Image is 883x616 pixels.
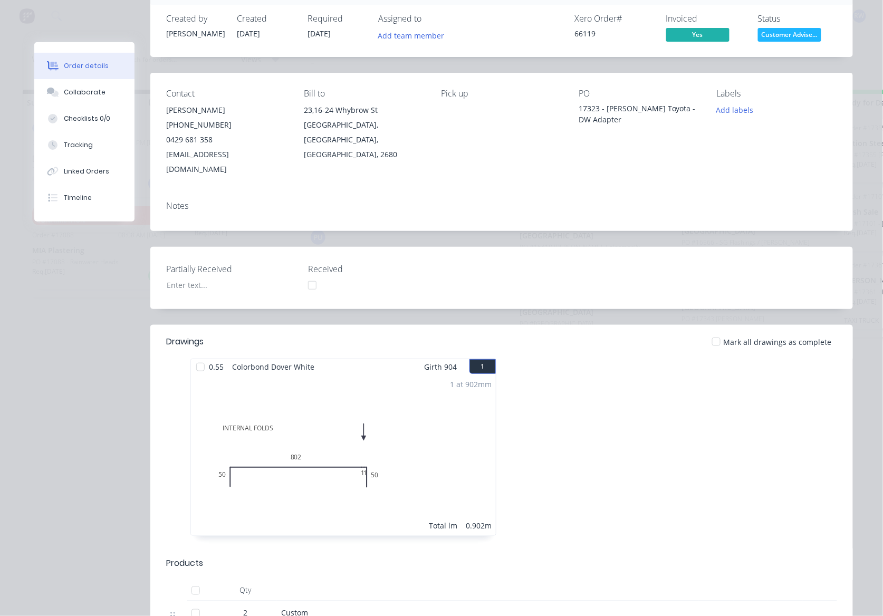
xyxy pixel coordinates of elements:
[724,336,832,348] span: Mark all drawings as complete
[34,105,135,132] button: Checklists 0/0
[574,14,654,24] div: Xero Order #
[424,359,457,374] span: Girth 904
[308,14,366,24] div: Required
[758,14,837,24] div: Status
[308,263,440,275] label: Received
[166,14,224,24] div: Created by
[237,28,260,38] span: [DATE]
[579,103,699,125] div: 17323 - [PERSON_NAME] Toyota - DW Adapter
[34,79,135,105] button: Collaborate
[304,89,425,99] div: Bill to
[574,28,654,39] div: 66119
[237,14,295,24] div: Created
[466,520,492,531] div: 0.902m
[34,53,135,79] button: Order details
[64,140,93,150] div: Tracking
[716,89,837,99] div: Labels
[166,103,287,118] div: [PERSON_NAME]
[372,28,450,42] button: Add team member
[666,14,745,24] div: Invoiced
[166,28,224,39] div: [PERSON_NAME]
[441,89,562,99] div: Pick up
[579,89,699,99] div: PO
[228,359,319,374] span: Colorbond Dover White
[166,201,837,211] div: Notes
[429,520,457,531] div: Total lm
[758,28,821,41] span: Customer Advise...
[64,167,109,176] div: Linked Orders
[64,88,105,97] div: Collaborate
[34,185,135,211] button: Timeline
[166,263,298,275] label: Partially Received
[378,14,484,24] div: Assigned to
[166,89,287,99] div: Contact
[64,193,92,203] div: Timeline
[166,103,287,177] div: [PERSON_NAME][PHONE_NUMBER]0429 681 358[EMAIL_ADDRESS][DOMAIN_NAME]
[166,557,203,570] div: Products
[450,379,492,390] div: 1 at 902mm
[378,28,450,42] button: Add team member
[166,147,287,177] div: [EMAIL_ADDRESS][DOMAIN_NAME]
[191,374,496,535] div: INTERNAL FOLDS5080211501 at 902mmTotal lm0.902m
[34,132,135,158] button: Tracking
[711,103,759,117] button: Add labels
[205,359,228,374] span: 0.55
[308,28,331,38] span: [DATE]
[469,359,496,374] button: 1
[166,335,204,348] div: Drawings
[64,114,110,123] div: Checklists 0/0
[304,103,425,118] div: 23,16-24 Whybrow St
[64,61,109,71] div: Order details
[304,103,425,162] div: 23,16-24 Whybrow St[GEOGRAPHIC_DATA], [GEOGRAPHIC_DATA], [GEOGRAPHIC_DATA], 2680
[166,118,287,132] div: [PHONE_NUMBER]
[304,118,425,162] div: [GEOGRAPHIC_DATA], [GEOGRAPHIC_DATA], [GEOGRAPHIC_DATA], 2680
[34,158,135,185] button: Linked Orders
[666,28,730,41] span: Yes
[166,132,287,147] div: 0429 681 358
[758,28,821,44] button: Customer Advise...
[214,580,277,601] div: Qty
